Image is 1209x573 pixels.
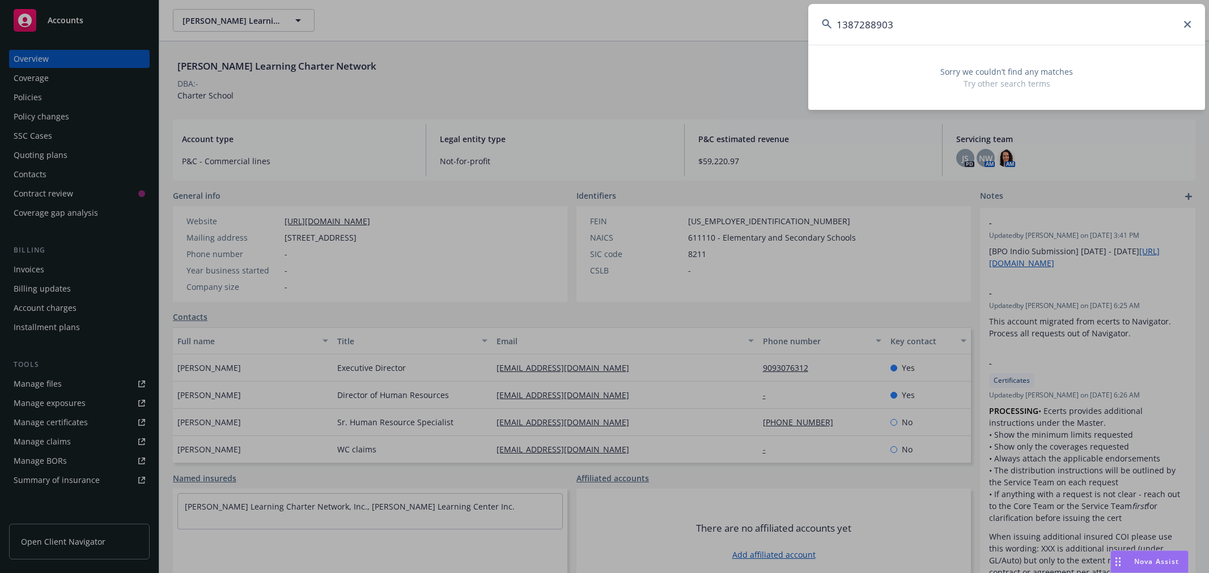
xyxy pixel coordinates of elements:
span: Sorry we couldn’t find any matches [822,66,1191,78]
div: Drag to move [1111,551,1125,572]
input: Search... [808,4,1205,45]
span: Nova Assist [1134,557,1179,566]
button: Nova Assist [1110,550,1189,573]
span: Try other search terms [822,78,1191,89]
